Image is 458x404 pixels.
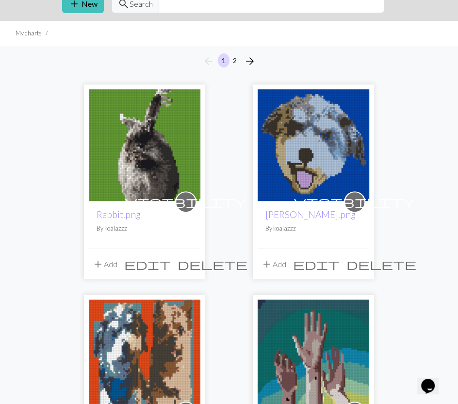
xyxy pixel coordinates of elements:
i: Edit [124,258,171,270]
button: Delete [343,255,420,273]
span: arrow_forward [244,54,256,68]
i: Edit [293,258,340,270]
span: add [261,257,273,271]
span: add [92,257,104,271]
a: Zoe.png [258,139,369,149]
a: [PERSON_NAME].png [265,209,356,220]
p: By koalazzz [97,224,193,233]
button: Add [258,255,290,273]
span: delete [178,257,247,271]
button: Add [89,255,121,273]
button: 2 [229,53,241,67]
span: visibility [294,194,415,209]
span: edit [293,257,340,271]
a: Two dogs.png [89,350,200,359]
button: Next [240,53,260,69]
img: Rabbit.png [89,89,200,201]
p: By koalazzz [265,224,361,233]
span: edit [124,257,171,271]
iframe: chat widget [417,365,448,394]
button: Edit [121,255,174,273]
img: Zoe.png [258,89,369,201]
span: visibility [125,194,246,209]
a: Boygenius Version 3 [258,350,369,359]
a: Rabbit.png [97,209,141,220]
nav: Page navigation [199,53,260,69]
span: delete [346,257,416,271]
i: Next [244,55,256,67]
i: private [125,192,246,212]
button: Edit [290,255,343,273]
li: My charts [16,29,42,38]
a: Rabbit.png [89,139,200,149]
i: private [294,192,415,212]
button: Delete [174,255,251,273]
button: 1 [218,53,229,67]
